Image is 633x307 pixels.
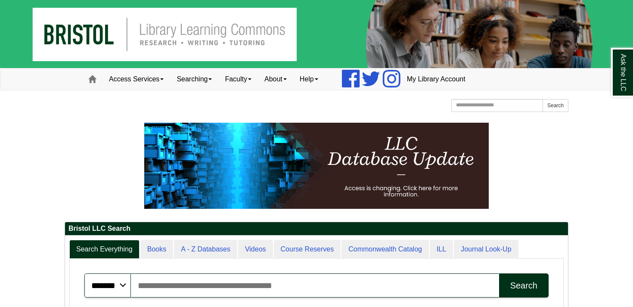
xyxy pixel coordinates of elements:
[238,240,273,259] a: Videos
[65,222,568,236] h2: Bristol LLC Search
[170,68,218,90] a: Searching
[102,68,170,90] a: Access Services
[341,240,429,259] a: Commonwealth Catalog
[430,240,453,259] a: ILL
[174,240,237,259] a: A - Z Databases
[140,240,173,259] a: Books
[510,281,537,291] div: Search
[400,68,472,90] a: My Library Account
[258,68,293,90] a: About
[144,123,489,209] img: HTML tutorial
[274,240,341,259] a: Course Reserves
[454,240,518,259] a: Journal Look-Up
[543,99,568,112] button: Search
[218,68,258,90] a: Faculty
[293,68,325,90] a: Help
[69,240,140,259] a: Search Everything
[499,273,549,298] button: Search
